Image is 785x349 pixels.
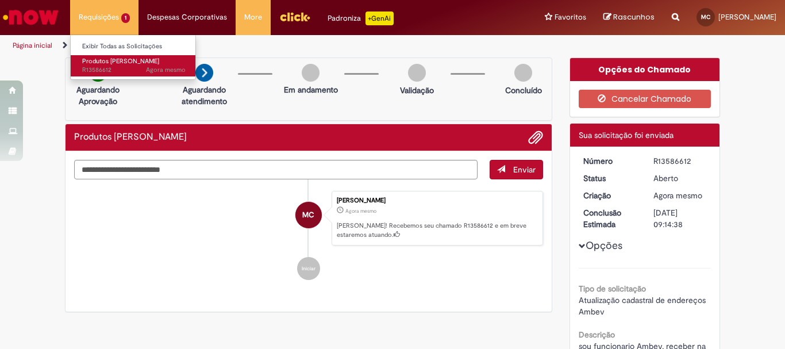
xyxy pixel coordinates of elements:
[701,13,710,21] span: MC
[579,295,708,317] span: Atualização cadastral de endereços Ambev
[613,11,655,22] span: Rascunhos
[579,130,674,140] span: Sua solicitação foi enviada
[195,64,213,82] img: arrow-next.png
[337,221,537,239] p: [PERSON_NAME]! Recebemos seu chamado R13586612 e em breve estaremos atuando.
[70,84,126,107] p: Aguardando Aprovação
[575,190,645,201] dt: Criação
[579,329,615,340] b: Descrição
[70,34,196,80] ul: Requisições
[176,84,232,107] p: Aguardando atendimento
[514,64,532,82] img: img-circle-grey.png
[146,66,186,74] time: 01/10/2025 15:14:35
[74,132,187,143] h2: Produtos Natalinos - FAHZ Histórico de tíquete
[653,190,702,201] time: 01/10/2025 15:14:34
[718,12,776,22] span: [PERSON_NAME]
[408,64,426,82] img: img-circle-grey.png
[575,207,645,230] dt: Conclusão Estimada
[555,11,586,23] span: Favoritos
[653,190,707,201] div: 01/10/2025 15:14:34
[121,13,130,23] span: 1
[146,66,186,74] span: Agora mesmo
[400,85,434,96] p: Validação
[79,11,119,23] span: Requisições
[345,208,376,214] span: Agora mesmo
[328,11,394,25] div: Padroniza
[9,35,515,56] ul: Trilhas de página
[302,201,314,229] span: MC
[570,58,720,81] div: Opções do Chamado
[244,11,262,23] span: More
[603,12,655,23] a: Rascunhos
[653,172,707,184] div: Aberto
[147,11,227,23] span: Despesas Corporativas
[513,164,536,175] span: Enviar
[82,57,159,66] span: Produtos [PERSON_NAME]
[337,197,537,204] div: [PERSON_NAME]
[74,191,543,246] li: Marco Rodrigo Da Conceicao
[13,41,52,50] a: Página inicial
[82,66,186,75] span: R13586612
[302,64,320,82] img: img-circle-grey.png
[575,155,645,167] dt: Número
[74,160,478,179] textarea: Digite sua mensagem aqui...
[490,160,543,179] button: Enviar
[653,190,702,201] span: Agora mesmo
[1,6,60,29] img: ServiceNow
[345,208,376,214] time: 01/10/2025 15:14:34
[284,84,338,95] p: Em andamento
[579,283,646,294] b: Tipo de solicitação
[295,202,322,228] div: Marco Rodrigo Da Conceicao
[528,130,543,145] button: Adicionar anexos
[279,8,310,25] img: click_logo_yellow_360x200.png
[71,55,197,76] a: Aberto R13586612 : Produtos Natalinos - FAHZ
[71,40,197,53] a: Exibir Todas as Solicitações
[579,90,711,108] button: Cancelar Chamado
[575,172,645,184] dt: Status
[505,85,542,96] p: Concluído
[365,11,394,25] p: +GenAi
[653,155,707,167] div: R13586612
[653,207,707,230] div: [DATE] 09:14:38
[74,179,543,292] ul: Histórico de tíquete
